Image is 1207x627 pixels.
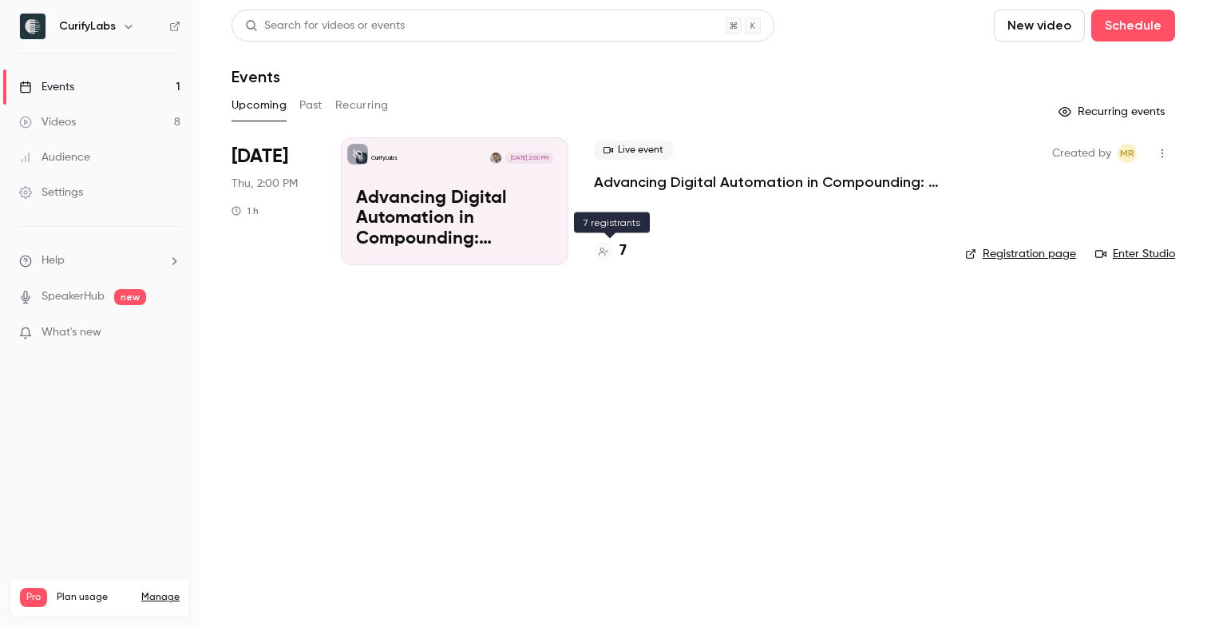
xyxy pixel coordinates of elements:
[232,137,315,265] div: Oct 2 Thu, 2:00 PM (Europe/Helsinki)
[42,324,101,341] span: What's new
[1052,144,1111,163] span: Created by
[356,188,553,250] p: Advancing Digital Automation in Compounding: Patient-Centered Solutions for Personalized Medicine...
[490,153,501,164] img: Niklas Sandler
[1091,10,1175,42] button: Schedule
[341,137,568,265] a: Advancing Digital Automation in Compounding: Patient-Centered Solutions for Personalized Medicine...
[1095,246,1175,262] a: Enter Studio
[232,176,298,192] span: Thu, 2:00 PM
[20,588,47,607] span: Pro
[994,10,1085,42] button: New video
[594,141,673,160] span: Live event
[114,289,146,305] span: new
[20,14,46,39] img: CurifyLabs
[619,240,627,262] h4: 7
[19,149,90,165] div: Audience
[161,326,180,340] iframe: Noticeable Trigger
[19,252,180,269] li: help-dropdown-opener
[141,591,180,604] a: Manage
[594,240,627,262] a: 7
[335,93,389,118] button: Recurring
[232,67,280,86] h1: Events
[232,144,288,169] span: [DATE]
[1118,144,1137,163] span: Marion Roussel
[245,18,405,34] div: Search for videos or events
[505,153,552,164] span: [DATE] 2:00 PM
[59,18,116,34] h6: CurifyLabs
[57,591,132,604] span: Plan usage
[232,93,287,118] button: Upcoming
[1051,99,1175,125] button: Recurring events
[42,288,105,305] a: SpeakerHub
[594,173,940,192] a: Advancing Digital Automation in Compounding: Patient-Centered Solutions for Personalized Medicine...
[19,114,76,130] div: Videos
[232,204,259,217] div: 1 h
[371,154,398,162] p: CurifyLabs
[19,79,74,95] div: Events
[299,93,323,118] button: Past
[965,246,1076,262] a: Registration page
[42,252,65,269] span: Help
[1120,144,1134,163] span: MR
[19,185,83,200] div: Settings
